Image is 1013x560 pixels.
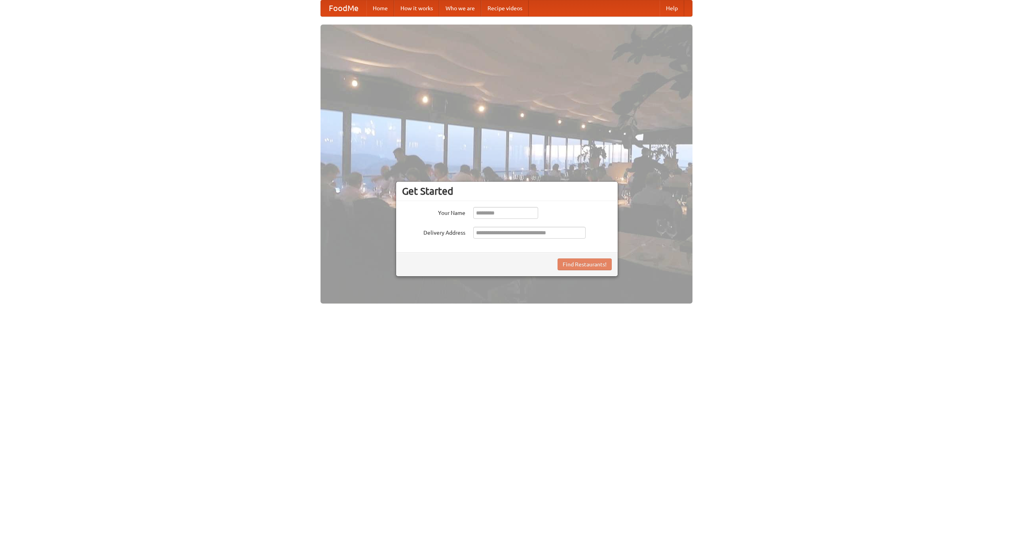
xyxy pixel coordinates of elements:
h3: Get Started [402,185,612,197]
label: Delivery Address [402,227,465,237]
a: Help [660,0,684,16]
a: How it works [394,0,439,16]
a: Recipe videos [481,0,529,16]
button: Find Restaurants! [558,258,612,270]
a: Home [366,0,394,16]
label: Your Name [402,207,465,217]
a: FoodMe [321,0,366,16]
a: Who we are [439,0,481,16]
